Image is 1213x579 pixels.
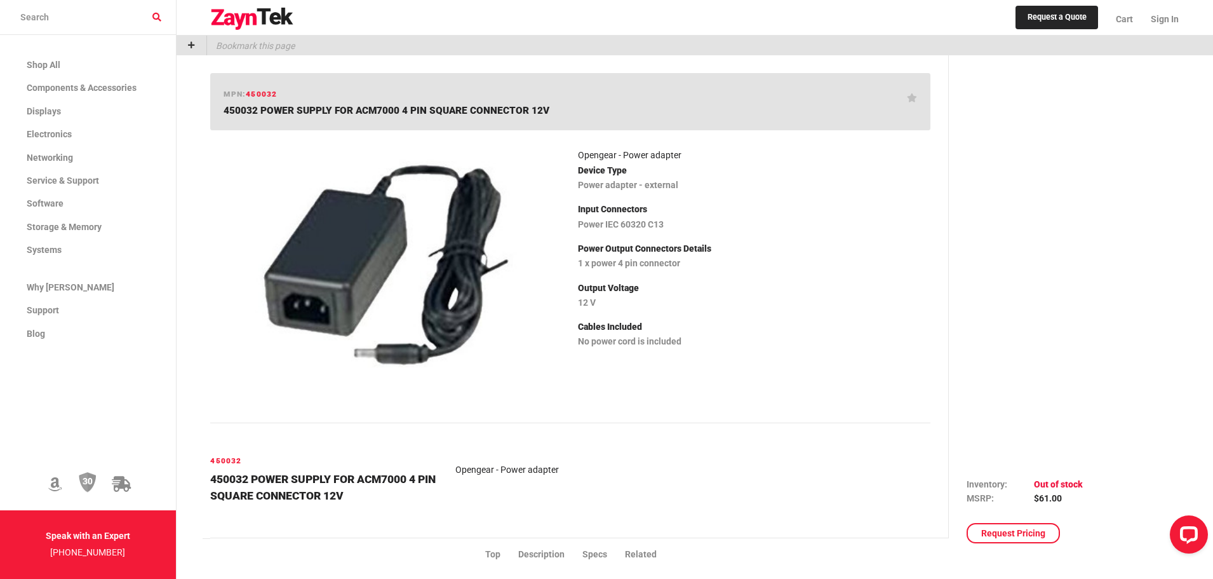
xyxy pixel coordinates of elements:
article: Opengear - Power adapter [455,463,930,477]
p: Power adapter - external [578,177,930,194]
img: logo [210,8,294,31]
a: Sign In [1142,3,1179,35]
p: Bookmark this page [207,36,295,55]
span: Networking [27,153,73,163]
td: MSRP [967,491,1034,505]
a: [PHONE_NUMBER] [50,547,125,557]
p: 1 x power 4 pin connector [578,255,930,272]
span: Software [27,198,64,208]
h4: 450032 POWER SUPPLY FOR ACM7000 4 PIN SQUARE CONNECTOR 12V [210,471,440,505]
p: 12 V [578,295,930,311]
img: 30 Day Return Policy [79,472,97,493]
span: Blog [27,329,45,339]
li: Specs [582,547,625,561]
a: Request a Quote [1015,6,1099,30]
span: Shop All [27,60,60,70]
p: Power Output Connectors Details [578,241,930,257]
span: Support [27,305,59,315]
span: 450032 [246,90,277,99]
td: $61.00 [1034,491,1083,505]
h6: 450032 [210,455,440,467]
p: Cables Included [578,319,930,336]
span: Out of stock [1034,479,1083,489]
span: 450032 POWER SUPPLY FOR ACM7000 4 PIN SQUARE CONNECTOR 12V [224,105,549,116]
p: No power cord is included [578,334,930,350]
p: Device Type [578,163,930,179]
span: Storage & Memory [27,222,102,232]
li: Top [485,547,518,561]
span: Cart [1116,14,1133,24]
span: Components & Accessories [27,83,137,93]
a: Request Pricing [967,523,1060,543]
p: Input Connectors [578,201,930,218]
li: Related [625,547,674,561]
p: Output Voltage [578,280,930,297]
span: Displays [27,106,61,116]
article: Opengear - Power adapter [578,148,930,162]
span: Systems [27,245,62,255]
span: Why [PERSON_NAME] [27,282,114,292]
li: Description [518,547,582,561]
h6: mpn: [224,88,277,100]
strong: Speak with an Expert [46,531,130,541]
td: Inventory [967,477,1034,491]
span: Service & Support [27,175,99,186]
p: Power IEC 60320 C13 [578,217,930,233]
img: 450032 -- 450032 POWER SUPPLY FOR ACM7000 4 PIN SQUARE CONNECTOR 12V [220,140,553,390]
a: Cart [1107,3,1142,35]
span: Electronics [27,129,72,139]
iframe: LiveChat chat widget [1160,510,1213,564]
